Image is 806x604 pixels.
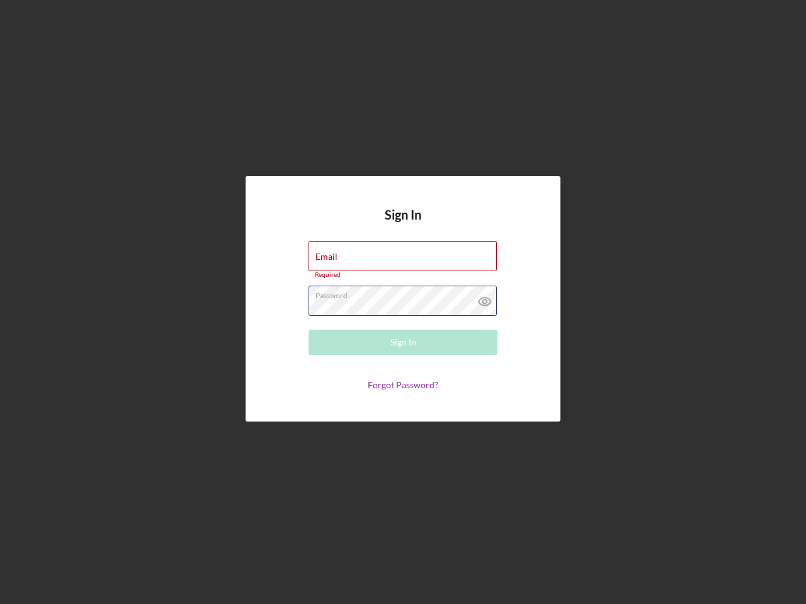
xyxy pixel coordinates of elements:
a: Forgot Password? [368,379,438,390]
label: Email [315,252,338,262]
button: Sign In [309,330,497,355]
div: Required [309,271,497,279]
label: Password [315,286,497,300]
div: Sign In [390,330,416,355]
h4: Sign In [385,208,421,241]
